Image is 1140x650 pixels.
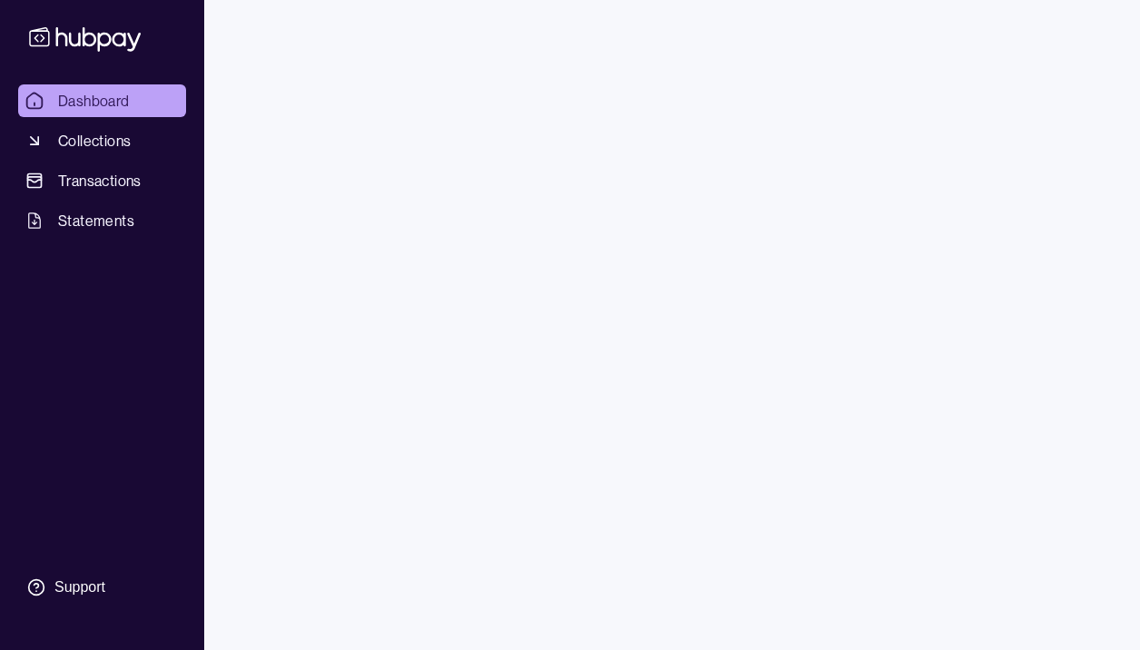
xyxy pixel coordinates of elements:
a: Dashboard [18,84,186,117]
a: Statements [18,204,186,237]
a: Transactions [18,164,186,197]
div: Support [54,577,105,597]
a: Support [18,568,186,606]
a: Collections [18,124,186,157]
span: Transactions [58,170,142,192]
span: Dashboard [58,90,130,112]
span: Collections [58,130,131,152]
span: Statements [58,210,134,231]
